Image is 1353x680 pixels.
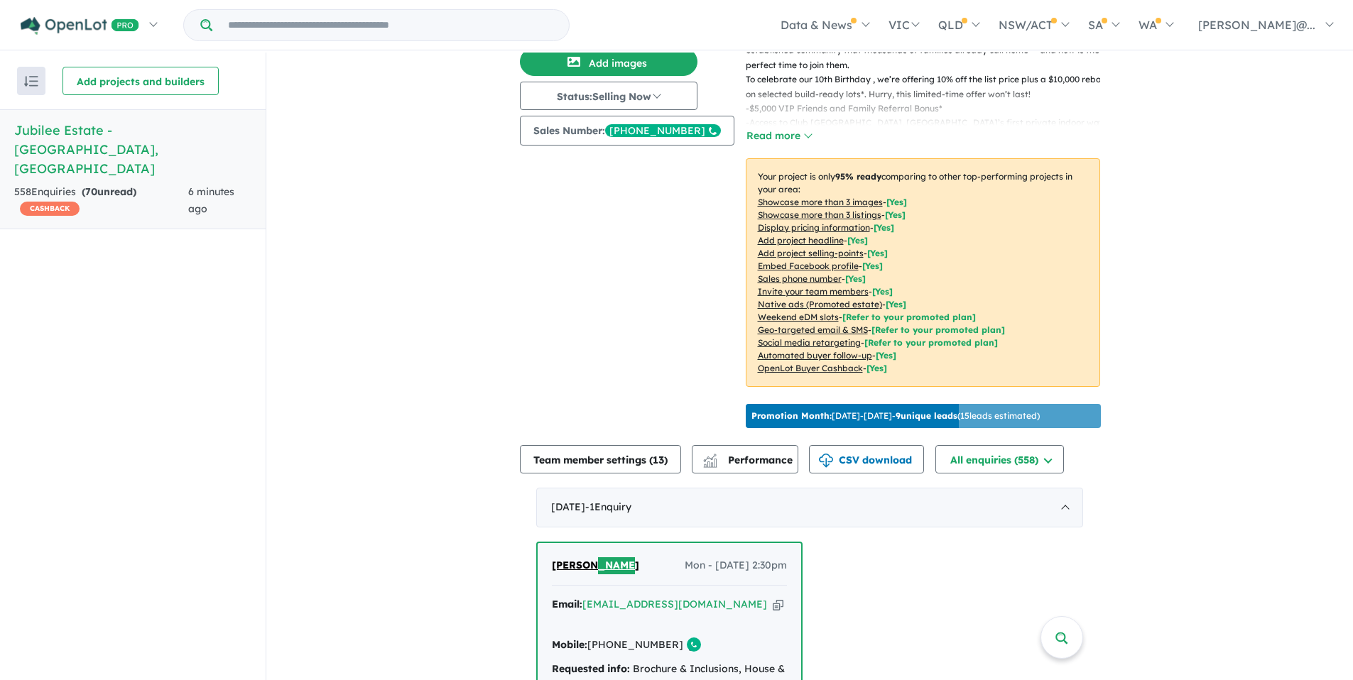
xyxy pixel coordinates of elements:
u: Showcase more than 3 images [758,197,883,207]
b: 9 unique leads [896,410,957,421]
u: Native ads (Promoted estate) [758,299,882,309]
input: Try estate name, suburb, builder or developer [215,10,566,40]
strong: ( unread) [82,185,136,198]
img: line-chart.svg [703,454,716,461]
button: Add projects and builders [63,67,219,95]
button: Team member settings (13) [520,445,681,473]
p: - $5,000 VIP Friends and Family Referral Bonus* [746,102,1112,116]
span: [PERSON_NAME] [552,559,639,571]
span: Performance [705,454,793,466]
button: Status:Selling Now [520,82,697,110]
span: [ Yes ] [874,222,894,233]
img: bar-chart.svg [703,459,717,468]
a: [PERSON_NAME] [552,557,639,574]
a: [PHONE_NUMBER] [587,638,683,651]
span: [Yes] [886,299,906,309]
span: 6 minutes ago [188,185,234,215]
u: Add project headline [758,235,844,246]
strong: Mobile: [552,638,587,651]
button: Copy [773,597,783,612]
span: [ Yes ] [886,197,907,207]
p: - Access to Club [GEOGRAPHIC_DATA], [GEOGRAPHIC_DATA]’s first private indoor water park which fea... [746,116,1112,159]
button: All enquiries (558) [935,445,1064,473]
button: Read more [746,128,813,144]
span: 70 [85,185,97,198]
div: [DATE] [536,488,1083,527]
u: Geo-targeted email & SMS [758,324,868,335]
span: [ Yes ] [885,209,906,220]
div: 558 Enquir ies [14,184,188,218]
button: CSV download [809,445,924,473]
span: 13 [653,454,664,466]
b: Promotion Month: [751,410,832,421]
span: [PERSON_NAME]@... [1198,18,1315,32]
u: Weekend eDM slots [758,312,839,322]
u: Sales phone number [758,273,842,284]
strong: Email: [552,598,582,610]
u: Social media retargeting [758,337,861,348]
p: [DATE] - [DATE] - ( 15 leads estimated) [751,410,1040,422]
span: CASHBACK [20,202,80,216]
u: Automated buyer follow-up [758,350,872,361]
img: sort.svg [24,76,38,87]
span: [Refer to your promoted plan] [864,337,998,348]
span: [ Yes ] [872,286,893,297]
div: [PHONE_NUMBER] [605,124,721,137]
img: download icon [819,454,833,468]
u: Showcase more than 3 listings [758,209,881,220]
span: [Refer to your promoted plan] [871,324,1005,335]
button: Performance [692,445,798,473]
span: [Yes] [866,363,887,373]
span: [ Yes ] [867,248,888,258]
u: Embed Facebook profile [758,261,859,271]
button: Sales Number:[PHONE_NUMBER] [520,116,734,146]
span: Mon - [DATE] 2:30pm [685,557,787,574]
span: [Yes] [876,350,896,361]
strong: Requested info: [552,662,630,675]
img: Openlot PRO Logo White [21,17,139,35]
p: - Over 10 years, [PERSON_NAME] Vale has grown into a vibrant, connected and established community... [746,29,1112,102]
u: Display pricing information [758,222,870,233]
span: [ Yes ] [845,273,866,284]
u: Invite your team members [758,286,869,297]
span: [Refer to your promoted plan] [842,312,976,322]
b: 95 % ready [835,171,881,182]
span: [ Yes ] [847,235,868,246]
h5: Jubilee Estate - [GEOGRAPHIC_DATA] , [GEOGRAPHIC_DATA] [14,121,251,178]
p: Your project is only comparing to other top-performing projects in your area: - - - - - - - - - -... [746,158,1100,387]
span: - 1 Enquir y [585,500,631,513]
u: OpenLot Buyer Cashback [758,363,863,373]
button: Add images [520,48,697,76]
a: [EMAIL_ADDRESS][DOMAIN_NAME] [582,598,767,610]
u: Add project selling-points [758,248,864,258]
span: [ Yes ] [862,261,883,271]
